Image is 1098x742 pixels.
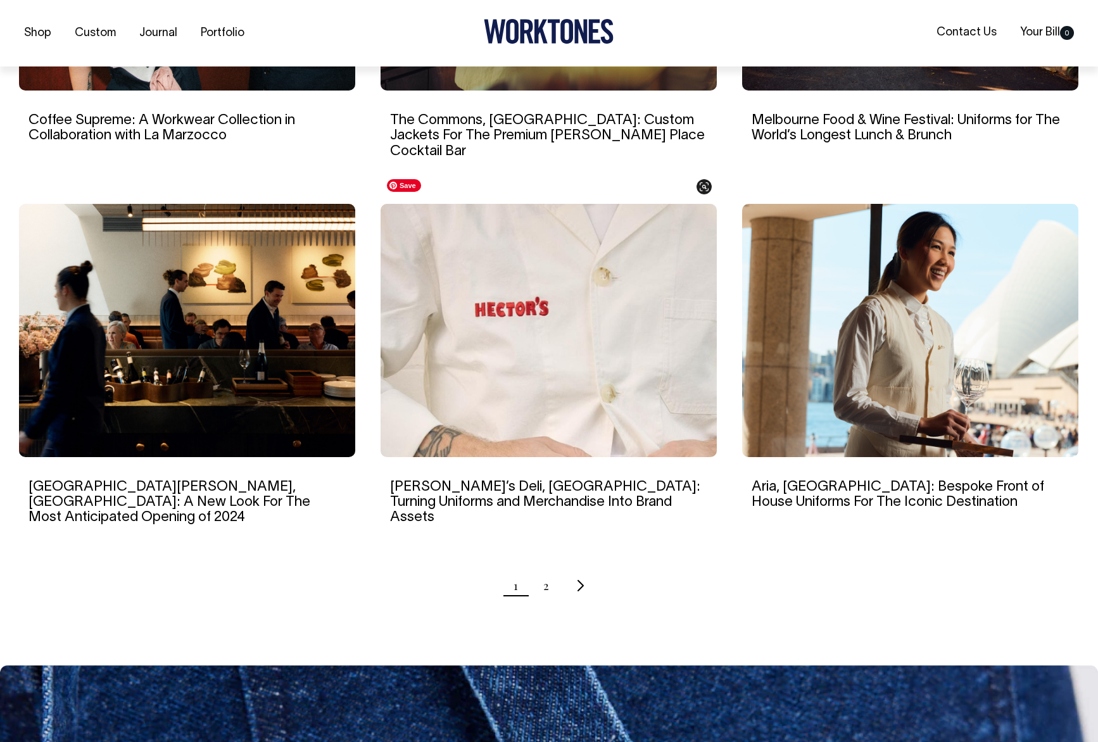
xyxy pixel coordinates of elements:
[931,22,1002,43] a: Contact Us
[70,23,121,44] a: Custom
[19,204,355,457] img: Saint Peter, Sydney: A New Look For The Most Anticipated Opening of 2024
[752,114,1060,142] a: Melbourne Food & Wine Festival: Uniforms for The World’s Longest Lunch & Brunch
[387,179,421,192] span: Save
[28,114,295,142] a: Coffee Supreme: A Workwear Collection in Collaboration with La Marzocco
[390,114,705,157] a: The Commons, [GEOGRAPHIC_DATA]: Custom Jackets For The Premium [PERSON_NAME] Place Cocktail Bar
[28,481,310,524] a: [GEOGRAPHIC_DATA][PERSON_NAME], [GEOGRAPHIC_DATA]: A New Look For The Most Anticipated Opening of...
[752,481,1044,508] a: Aria, [GEOGRAPHIC_DATA]: Bespoke Front of House Uniforms For The Iconic Destination
[196,23,249,44] a: Portfolio
[742,204,1078,457] img: Aria, Sydney: Bespoke Front of House Uniforms For The Iconic Destination
[1060,26,1074,40] span: 0
[381,204,717,457] img: Hector’s Deli, Melbourne: Turning Uniforms and Merchandise Into Brand Assets
[19,23,56,44] a: Shop
[134,23,182,44] a: Journal
[574,570,584,601] a: Next page
[514,570,518,601] span: Page 1
[1015,22,1079,43] a: Your Bill0
[543,570,549,601] a: Page 2
[390,481,700,524] a: [PERSON_NAME]’s Deli, [GEOGRAPHIC_DATA]: Turning Uniforms and Merchandise Into Brand Assets
[19,570,1079,601] nav: Pagination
